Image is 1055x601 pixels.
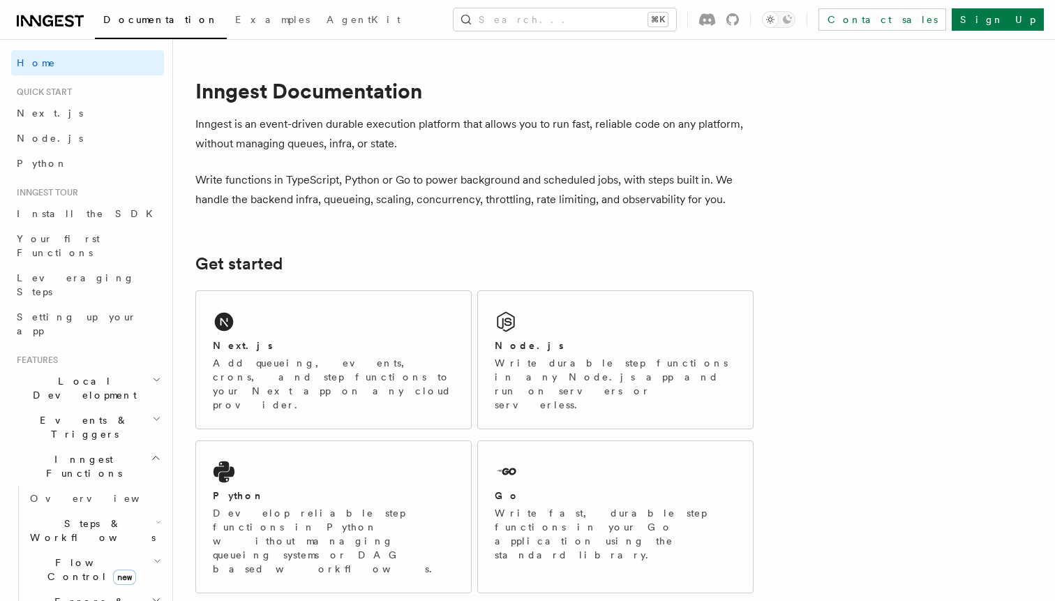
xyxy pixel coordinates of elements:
span: AgentKit [327,14,401,25]
button: Local Development [11,369,164,408]
span: Events & Triggers [11,413,152,441]
button: Toggle dark mode [762,11,795,28]
a: Documentation [95,4,227,39]
h2: Python [213,489,264,503]
a: AgentKit [318,4,409,38]
button: Steps & Workflows [24,511,164,550]
span: Next.js [17,107,83,119]
h2: Go [495,489,520,503]
span: Leveraging Steps [17,272,135,297]
a: Home [11,50,164,75]
a: GoWrite fast, durable step functions in your Go application using the standard library. [477,440,754,593]
span: Quick start [11,87,72,98]
h2: Next.js [213,339,273,353]
a: Python [11,151,164,176]
span: Documentation [103,14,218,25]
span: Setting up your app [17,311,137,336]
a: Next.jsAdd queueing, events, crons, and step functions to your Next app on any cloud provider. [195,290,472,429]
span: Node.js [17,133,83,144]
a: Sign Up [952,8,1044,31]
span: Local Development [11,374,152,402]
h1: Inngest Documentation [195,78,754,103]
span: Inngest Functions [11,452,151,480]
span: Examples [235,14,310,25]
a: Setting up your app [11,304,164,343]
p: Write durable step functions in any Node.js app and run on servers or serverless. [495,356,736,412]
a: Leveraging Steps [11,265,164,304]
button: Search...⌘K [454,8,676,31]
a: Node.js [11,126,164,151]
span: Home [17,56,56,70]
span: Inngest tour [11,187,78,198]
p: Write functions in TypeScript, Python or Go to power background and scheduled jobs, with steps bu... [195,170,754,209]
a: Next.js [11,101,164,126]
span: Steps & Workflows [24,517,156,544]
a: Your first Functions [11,226,164,265]
button: Flow Controlnew [24,550,164,589]
span: Install the SDK [17,208,161,219]
a: PythonDevelop reliable step functions in Python without managing queueing systems or DAG based wo... [195,440,472,593]
h2: Node.js [495,339,564,353]
span: Your first Functions [17,233,100,258]
p: Inngest is an event-driven durable execution platform that allows you to run fast, reliable code ... [195,114,754,154]
span: Flow Control [24,556,154,584]
a: Get started [195,254,283,274]
span: Python [17,158,68,169]
a: Node.jsWrite durable step functions in any Node.js app and run on servers or serverless. [477,290,754,429]
a: Install the SDK [11,201,164,226]
a: Examples [227,4,318,38]
a: Overview [24,486,164,511]
p: Write fast, durable step functions in your Go application using the standard library. [495,506,736,562]
a: Contact sales [818,8,946,31]
button: Events & Triggers [11,408,164,447]
kbd: ⌘K [648,13,668,27]
p: Add queueing, events, crons, and step functions to your Next app on any cloud provider. [213,356,454,412]
span: Features [11,355,58,366]
p: Develop reliable step functions in Python without managing queueing systems or DAG based workflows. [213,506,454,576]
span: Overview [30,493,174,504]
span: new [113,570,136,585]
button: Inngest Functions [11,447,164,486]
